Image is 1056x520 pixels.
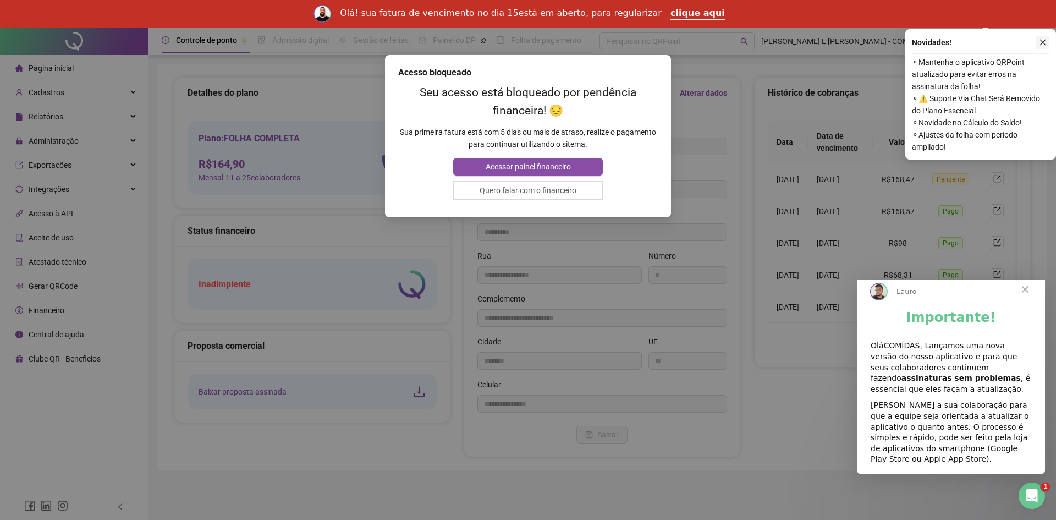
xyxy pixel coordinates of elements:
img: Profile image for Rodolfo [313,5,331,23]
div: Olá! sua fatura de vencimento no dia 15está em aberto, para regularizar [340,8,662,19]
span: ⚬ Mantenha o aplicativo QRPoint atualizado para evitar erros na assinatura da folha! [912,56,1049,92]
b: Importante! [50,30,139,45]
span: ⚬ Novidade no Cálculo do Saldo! [912,117,1049,129]
iframe: Intercom live chat [1019,483,1045,509]
span: ⚬ Ajustes da folha com período ampliado! [912,129,1049,153]
b: assinaturas sem problemas [45,94,164,102]
p: Sua primeira fatura está com 5 dias ou mais de atraso, realize o pagamento para continuar utiliza... [398,126,658,150]
button: Quero falar com o financeiro [453,181,602,200]
h2: Seu acesso está bloqueado por pendência financeira! 😔 [398,84,658,120]
button: Acessar painel financeiro [453,158,602,176]
div: [PERSON_NAME] a sua colaboração para que a equipe seja orientada a atualizar o aplicativo o quant... [14,120,174,185]
span: Acessar painel financeiro [486,161,571,173]
div: OláCOMIDAS, Lançamos uma nova versão do nosso aplicativo e para que seus colaboradores continuem ... [14,61,174,114]
span: close [1039,39,1047,46]
span: ⚬ ⚠️ Suporte Via Chat Será Removido do Plano Essencial [912,92,1049,117]
div: Acesso bloqueado [398,66,658,79]
span: 1 [1041,483,1050,491]
a: clique aqui [670,8,725,20]
iframe: Intercom live chat mensagem [857,280,1045,474]
span: Novidades ! [912,36,952,48]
